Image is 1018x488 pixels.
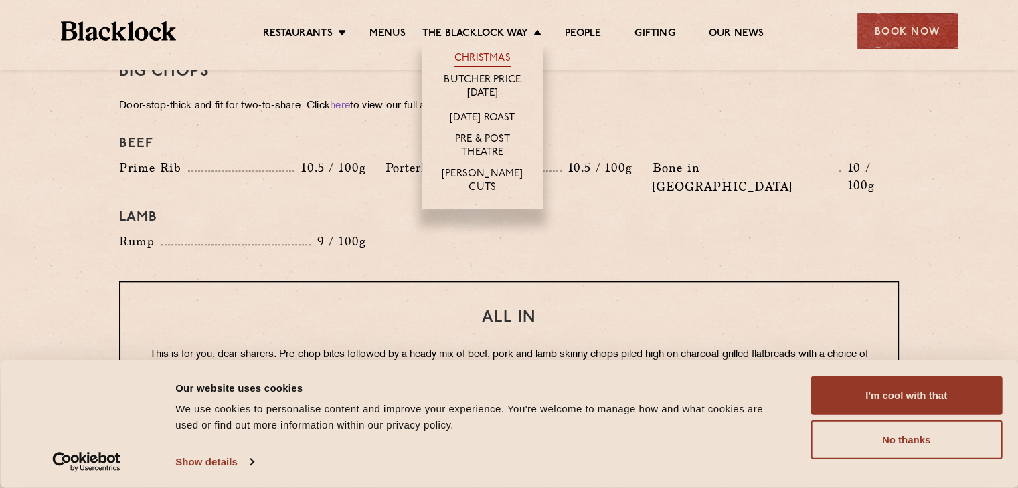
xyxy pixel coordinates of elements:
a: here [330,101,350,111]
p: This is for you, dear sharers. Pre-chop bites followed by a heady mix of beef, pork and lamb skin... [147,346,871,381]
a: Butcher Price [DATE] [436,74,529,102]
h4: Beef [119,136,899,152]
p: 10 / 100g [841,159,899,194]
a: The Blacklock Way [422,27,528,42]
a: Restaurants [263,27,333,42]
a: Christmas [454,52,511,67]
h4: Lamb [119,209,899,225]
a: Gifting [634,27,675,42]
a: Usercentrics Cookiebot - opens in a new window [28,452,145,472]
a: Show details [175,452,253,472]
a: Pre & Post Theatre [436,133,529,161]
p: 10.5 / 100g [294,159,365,176]
div: Our website uses cookies [175,380,780,396]
p: Porterhouse [386,158,461,177]
div: We use cookies to personalise content and improve your experience. You're welcome to manage how a... [175,401,780,433]
p: 9 / 100g [311,233,366,250]
a: [DATE] Roast [450,112,515,126]
div: Book Now [857,13,958,49]
p: 10.5 / 100g [562,159,632,176]
button: I'm cool with that [811,376,1002,415]
h3: Big Chops [119,63,899,80]
p: Bone in [GEOGRAPHIC_DATA] [653,158,840,196]
button: No thanks [811,420,1002,459]
a: Our News [709,27,764,42]
p: Prime Rib [119,158,188,177]
p: Rump [119,232,161,251]
a: People [565,27,601,42]
p: Door-stop-thick and fit for two-to-share. Click to view our full allergy and nutrition list. [119,97,899,116]
a: [PERSON_NAME] Cuts [436,168,529,196]
a: Menus [369,27,406,42]
img: BL_Textured_Logo-footer-cropped.svg [61,21,177,41]
h3: All In [147,309,871,326]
